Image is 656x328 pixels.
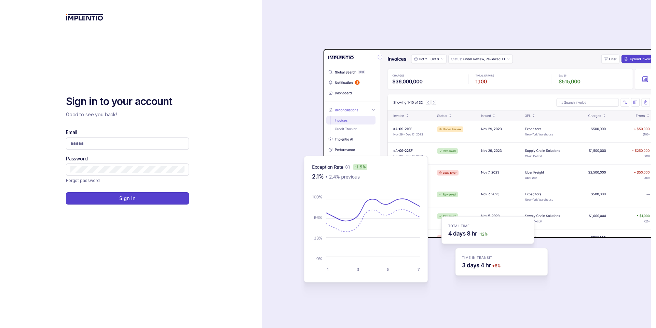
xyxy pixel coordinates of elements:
[66,192,189,205] button: Sign In
[66,155,88,162] label: Password
[66,177,100,184] p: Forgot password
[66,14,103,21] img: logo
[119,195,135,202] p: Sign In
[66,177,100,184] a: Link Forgot password
[66,95,189,108] h2: Sign in to your account
[66,129,77,136] label: Email
[66,111,189,118] p: Good to see you back!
